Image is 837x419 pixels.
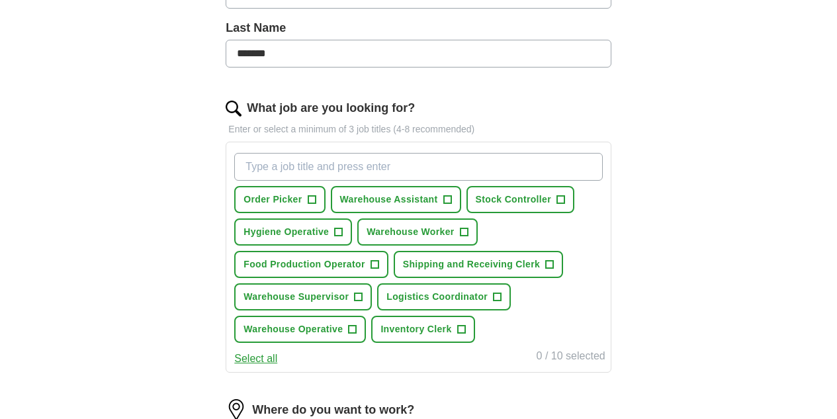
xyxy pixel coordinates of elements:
[234,153,602,181] input: Type a job title and press enter
[243,193,302,207] span: Order Picker
[234,316,366,343] button: Warehouse Operative
[234,351,277,367] button: Select all
[377,283,511,310] button: Logistics Coordinator
[466,186,575,213] button: Stock Controller
[252,401,414,419] label: Where do you want to work?
[367,225,454,239] span: Warehouse Worker
[243,290,349,304] span: Warehouse Supervisor
[340,193,438,207] span: Warehouse Assistant
[243,322,343,336] span: Warehouse Operative
[226,122,611,136] p: Enter or select a minimum of 3 job titles (4-8 recommended)
[234,251,388,278] button: Food Production Operator
[226,101,242,116] img: search.png
[371,316,474,343] button: Inventory Clerk
[476,193,552,207] span: Stock Controller
[537,348,605,367] div: 0 / 10 selected
[394,251,563,278] button: Shipping and Receiving Clerk
[234,218,352,246] button: Hygiene Operative
[226,19,611,37] label: Last Name
[357,218,477,246] button: Warehouse Worker
[243,225,329,239] span: Hygiene Operative
[247,99,415,117] label: What job are you looking for?
[234,283,372,310] button: Warehouse Supervisor
[380,322,451,336] span: Inventory Clerk
[243,257,365,271] span: Food Production Operator
[386,290,488,304] span: Logistics Coordinator
[331,186,461,213] button: Warehouse Assistant
[403,257,540,271] span: Shipping and Receiving Clerk
[234,186,325,213] button: Order Picker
